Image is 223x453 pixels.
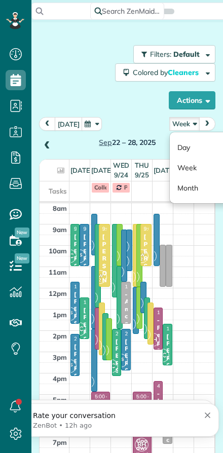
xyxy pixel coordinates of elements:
div: - Pepsi Co [157,317,160,375]
button: [DATE] [55,117,83,131]
span: 12pm [49,289,67,297]
button: prev [39,117,56,131]
span: New [15,253,29,263]
div: [PERSON_NAME] [166,333,169,428]
a: [DATE] [91,166,113,174]
span: 10am [49,247,67,255]
small: 2 [135,255,148,265]
span: Filters: [150,50,171,59]
img: Profile image for ZenBot [12,23,28,40]
div: message notification from ZenBot, 12h ago. Rate your conversation [4,14,219,48]
span: 4pm [53,374,67,383]
span: 2pm [53,332,67,340]
span: 1:45 - 3:45 [166,325,191,332]
span: 9am [53,225,67,234]
span: Colored by [133,68,202,77]
p: Message from ZenBot, sent 12h ago [33,32,200,41]
span: New [15,228,29,238]
div: - Anco Cleaning Company [124,291,127,437]
a: [DATE] [70,166,92,174]
button: Week [169,117,200,131]
a: Thu 9/25 [135,161,149,179]
span: 12:30 - 2:30 [83,299,110,306]
span: Default [173,50,200,59]
span: PAYROLL DUE [124,183,165,191]
span: 11:45 - 1:45 [74,283,101,290]
span: 1:00 - 3:00 [157,309,181,316]
span: Cleaners [168,68,200,77]
div: [PERSON_NAME] [115,338,118,433]
span: Sep [99,138,112,147]
div: [PERSON_NAME] [73,291,77,386]
span: JW [97,273,103,278]
span: 2:00 - 4:00 [125,330,149,337]
span: 11am [49,268,67,276]
button: next [199,117,215,131]
span: 9:00 - 11:00 [83,225,110,232]
p: Rate your conversation [33,22,200,32]
span: 4:30 - 6:30 [157,383,181,389]
span: 1pm [53,311,67,319]
div: [PERSON_NAME] [83,233,86,328]
a: Wed 9/24 [113,161,130,179]
h2: 22 – 28, 2025 [57,139,198,146]
div: [PERSON_NAME] [73,233,77,328]
div: [PERSON_NAME] [143,233,148,328]
a: Filters: Default [128,45,215,63]
button: Filters: Default [133,45,215,63]
button: Actions [169,91,215,109]
span: 2:15 - 4:15 [74,335,98,342]
span: 8am [53,204,67,212]
div: [PERSON_NAME] - [PERSON_NAME] [157,223,158,420]
span: AS [77,252,82,257]
span: AS [118,356,124,362]
div: [PERSON_NAME] [73,343,77,438]
a: [DATE] [154,166,175,174]
span: 11:45 - 1:45 [125,283,152,290]
div: [PERSON_NAME] [124,338,127,433]
div: [PERSON_NAME] [102,233,107,328]
span: 3pm [53,353,67,361]
span: 9:00 - 12:00 [102,225,130,232]
span: 2:00 - 4:15 [116,330,140,337]
span: 9:00 - 11:00 [144,225,171,232]
span: Collect lockout fee from [PERSON_NAME] [94,183,211,191]
div: [PERSON_NAME] [163,254,164,349]
button: Dismiss notification [205,21,211,29]
small: 2 [94,276,106,285]
span: JW [138,252,145,257]
button: Colored byCleaners [115,63,215,82]
span: 9:00 - 11:00 [74,225,101,232]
